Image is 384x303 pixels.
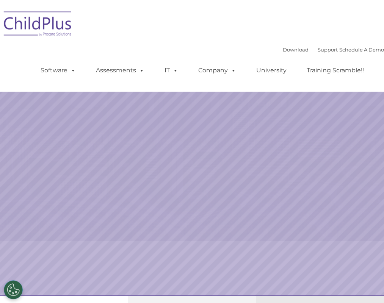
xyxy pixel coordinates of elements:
[339,47,384,53] a: Schedule A Demo
[249,63,294,78] a: University
[318,47,338,53] a: Support
[283,47,309,53] a: Download
[299,63,371,78] a: Training Scramble!!
[157,63,186,78] a: IT
[4,280,23,299] button: Cookies Settings
[33,63,83,78] a: Software
[191,63,244,78] a: Company
[261,114,324,131] a: Learn More
[88,63,152,78] a: Assessments
[283,47,384,53] font: |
